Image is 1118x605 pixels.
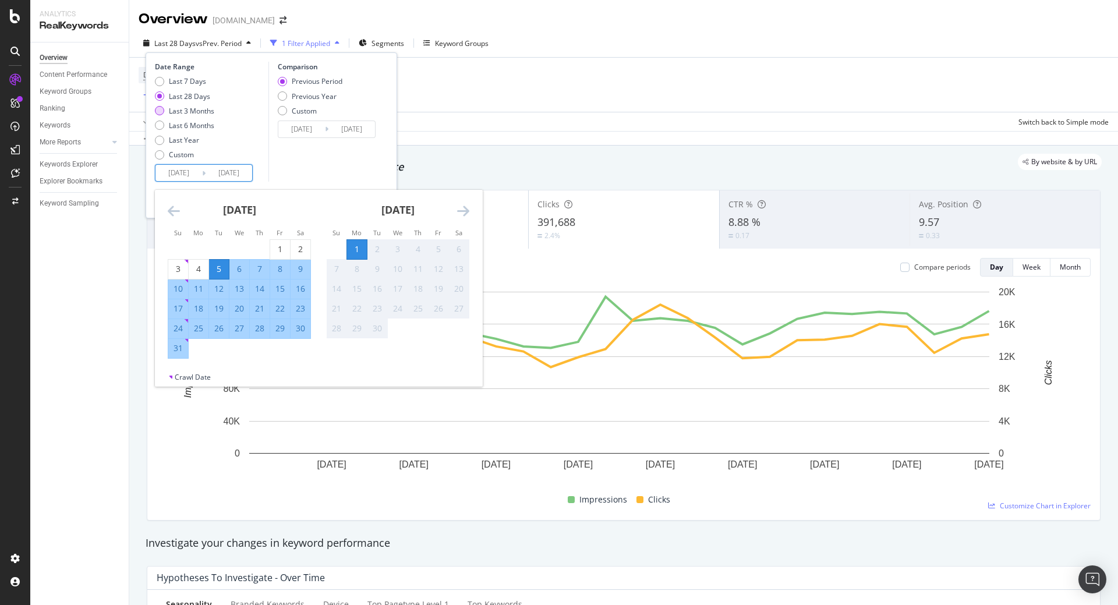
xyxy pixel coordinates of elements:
[728,459,757,469] text: [DATE]
[206,165,252,181] input: End Date
[429,259,449,279] td: Not available. Friday, September 12, 2025
[347,299,367,319] td: Not available. Monday, September 22, 2025
[291,279,311,299] td: Selected. Saturday, August 16, 2025
[169,121,214,130] div: Last 6 Months
[988,501,1091,511] a: Customize Chart in Explorer
[414,228,422,237] small: Th
[408,299,429,319] td: Not available. Thursday, September 25, 2025
[388,283,408,295] div: 17
[429,279,449,299] td: Not available. Friday, September 19, 2025
[291,283,310,295] div: 16
[169,76,206,86] div: Last 7 Days
[914,262,971,272] div: Compare periods
[168,299,189,319] td: Selected. Sunday, August 17, 2025
[155,165,202,181] input: Start Date
[327,279,347,299] td: Not available. Sunday, September 14, 2025
[155,135,214,145] div: Last Year
[999,287,1016,297] text: 20K
[40,119,121,132] a: Keywords
[168,283,188,295] div: 10
[347,243,367,255] div: 1
[367,263,387,275] div: 9
[367,243,387,255] div: 2
[223,203,256,217] strong: [DATE]
[270,319,291,338] td: Selected. Friday, August 29, 2025
[189,319,209,338] td: Selected. Monday, August 25, 2025
[40,86,91,98] div: Keyword Groups
[229,299,250,319] td: Selected. Wednesday, August 20, 2025
[990,262,1003,272] div: Day
[154,38,196,48] span: Last 28 Days
[367,259,388,279] td: Not available. Tuesday, September 9, 2025
[482,459,511,469] text: [DATE]
[169,91,210,101] div: Last 28 Days
[155,106,214,116] div: Last 3 Months
[1023,262,1041,272] div: Week
[282,38,330,48] div: 1 Filter Applied
[373,228,381,237] small: Tu
[278,62,379,72] div: Comparison
[250,283,270,295] div: 14
[999,384,1010,394] text: 8K
[429,243,448,255] div: 5
[155,76,214,86] div: Last 7 Days
[40,197,99,210] div: Keyword Sampling
[139,34,256,52] button: Last 28 DaysvsPrev. Period
[40,119,70,132] div: Keywords
[168,259,189,279] td: Choose Sunday, August 3, 2025 as your check-in date. It’s available.
[810,459,839,469] text: [DATE]
[270,263,290,275] div: 8
[291,303,310,314] div: 23
[332,228,340,237] small: Su
[449,303,469,314] div: 27
[40,136,109,148] a: More Reports
[175,372,211,382] div: Crawl Date
[278,106,342,116] div: Custom
[270,303,290,314] div: 22
[250,263,270,275] div: 7
[270,279,291,299] td: Selected. Friday, August 15, 2025
[980,258,1013,277] button: Day
[419,34,493,52] button: Keyword Groups
[168,204,180,218] div: Move backward to switch to the previous month.
[40,158,121,171] a: Keywords Explorer
[537,199,560,210] span: Clicks
[919,215,939,229] span: 9.57
[292,91,337,101] div: Previous Year
[291,319,311,338] td: Selected. Saturday, August 30, 2025
[999,319,1016,329] text: 16K
[270,243,290,255] div: 1
[317,459,346,469] text: [DATE]
[40,175,102,187] div: Explorer Bookmarks
[189,263,208,275] div: 4
[919,234,924,238] img: Equal
[157,286,1082,488] svg: A chart.
[544,231,560,240] div: 2.4%
[229,303,249,314] div: 20
[408,279,429,299] td: Not available. Thursday, September 18, 2025
[327,299,347,319] td: Not available. Sunday, September 21, 2025
[347,279,367,299] td: Not available. Monday, September 15, 2025
[40,158,98,171] div: Keywords Explorer
[40,69,121,81] a: Content Performance
[209,319,229,338] td: Selected. Tuesday, August 26, 2025
[408,239,429,259] td: Not available. Thursday, September 4, 2025
[429,303,448,314] div: 26
[1014,112,1109,131] button: Switch back to Simple mode
[40,52,68,64] div: Overview
[40,197,121,210] a: Keyword Sampling
[327,319,347,338] td: Not available. Sunday, September 28, 2025
[372,38,404,48] span: Segments
[189,283,208,295] div: 11
[449,279,469,299] td: Not available. Saturday, September 20, 2025
[168,279,189,299] td: Selected. Sunday, August 10, 2025
[408,259,429,279] td: Not available. Thursday, September 11, 2025
[408,263,428,275] div: 11
[209,299,229,319] td: Selected. Tuesday, August 19, 2025
[235,228,244,237] small: We
[388,303,408,314] div: 24
[449,243,469,255] div: 6
[399,459,429,469] text: [DATE]
[209,259,229,279] td: Selected as start date. Tuesday, August 5, 2025
[183,348,193,398] text: Impressions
